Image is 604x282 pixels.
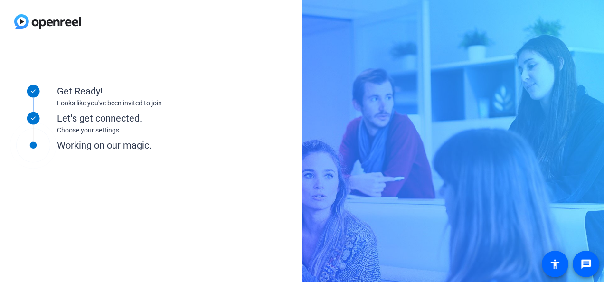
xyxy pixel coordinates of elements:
div: Working on our magic. [57,138,247,152]
div: Let's get connected. [57,111,247,125]
mat-icon: accessibility [549,258,561,270]
mat-icon: message [580,258,592,270]
div: Get Ready! [57,84,247,98]
div: Choose your settings [57,125,247,135]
